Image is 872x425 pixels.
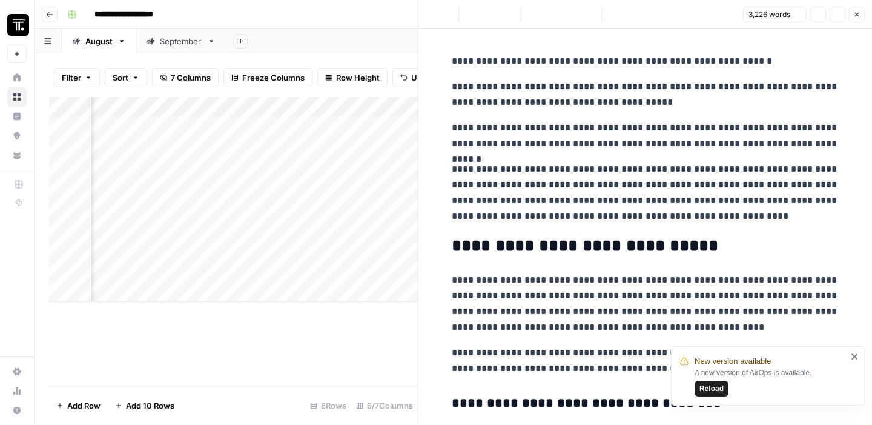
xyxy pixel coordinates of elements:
span: Freeze Columns [242,72,305,84]
img: Thoughtspot Logo [7,14,29,36]
a: Settings [7,362,27,381]
button: Reload [695,381,728,397]
a: August [62,29,136,53]
span: Sort [113,72,128,84]
span: 3,226 words [748,9,790,20]
div: August [85,35,113,47]
button: Freeze Columns [223,68,312,87]
button: 7 Columns [152,68,219,87]
button: close [851,352,859,361]
a: Insights [7,107,27,126]
button: Help + Support [7,401,27,420]
button: Add Row [49,396,108,415]
span: Reload [699,383,724,394]
span: Add 10 Rows [126,400,174,412]
button: Filter [54,68,100,87]
a: September [136,29,226,53]
a: Opportunities [7,126,27,146]
button: Add 10 Rows [108,396,182,415]
div: 8 Rows [305,396,351,415]
span: New version available [695,355,771,367]
button: Sort [105,68,147,87]
a: Browse [7,87,27,107]
div: 6/7 Columns [351,396,418,415]
div: A new version of AirOps is available. [695,367,847,397]
button: Row Height [317,68,388,87]
a: Home [7,68,27,87]
button: 3,226 words [743,7,807,22]
span: Filter [62,72,81,84]
div: September [160,35,202,47]
a: Your Data [7,146,27,165]
span: 7 Columns [171,72,211,84]
span: Add Row [67,400,101,412]
span: Undo [411,72,432,84]
a: Usage [7,381,27,401]
button: Workspace: Thoughtspot [7,10,27,40]
button: Undo [392,68,440,87]
span: Row Height [336,72,380,84]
